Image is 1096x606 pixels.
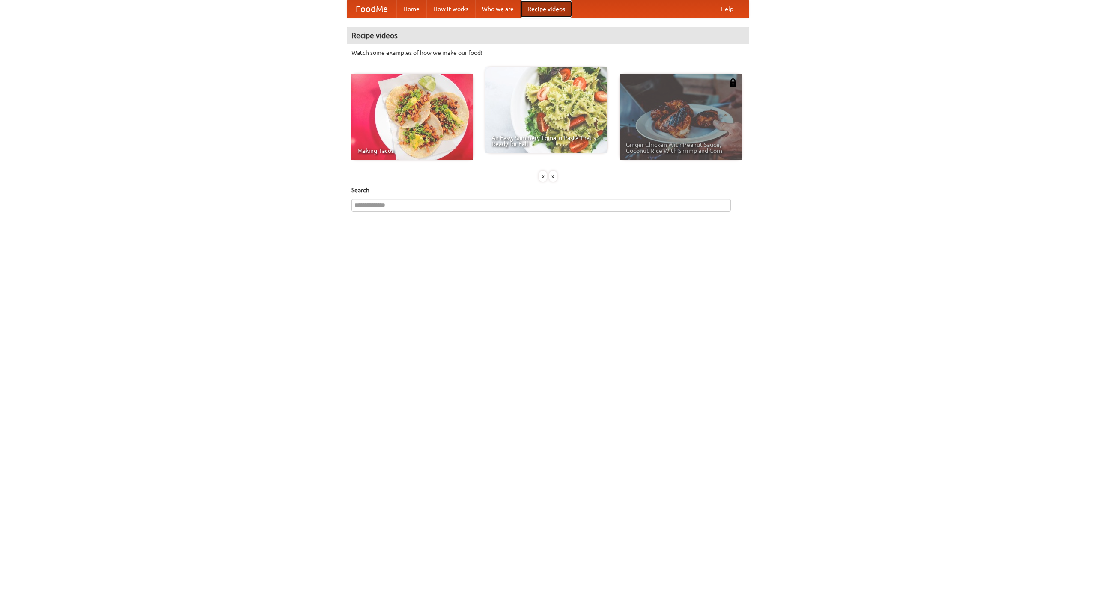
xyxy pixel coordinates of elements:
span: Making Tacos [357,148,467,154]
a: Home [396,0,426,18]
a: Help [714,0,740,18]
a: FoodMe [347,0,396,18]
a: Who we are [475,0,521,18]
p: Watch some examples of how we make our food! [351,48,745,57]
img: 483408.png [729,78,737,87]
a: An Easy, Summery Tomato Pasta That's Ready for Fall [485,67,607,153]
a: Making Tacos [351,74,473,160]
h5: Search [351,186,745,194]
div: » [549,171,557,182]
span: An Easy, Summery Tomato Pasta That's Ready for Fall [491,135,601,147]
div: « [539,171,547,182]
h4: Recipe videos [347,27,749,44]
a: Recipe videos [521,0,572,18]
a: How it works [426,0,475,18]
